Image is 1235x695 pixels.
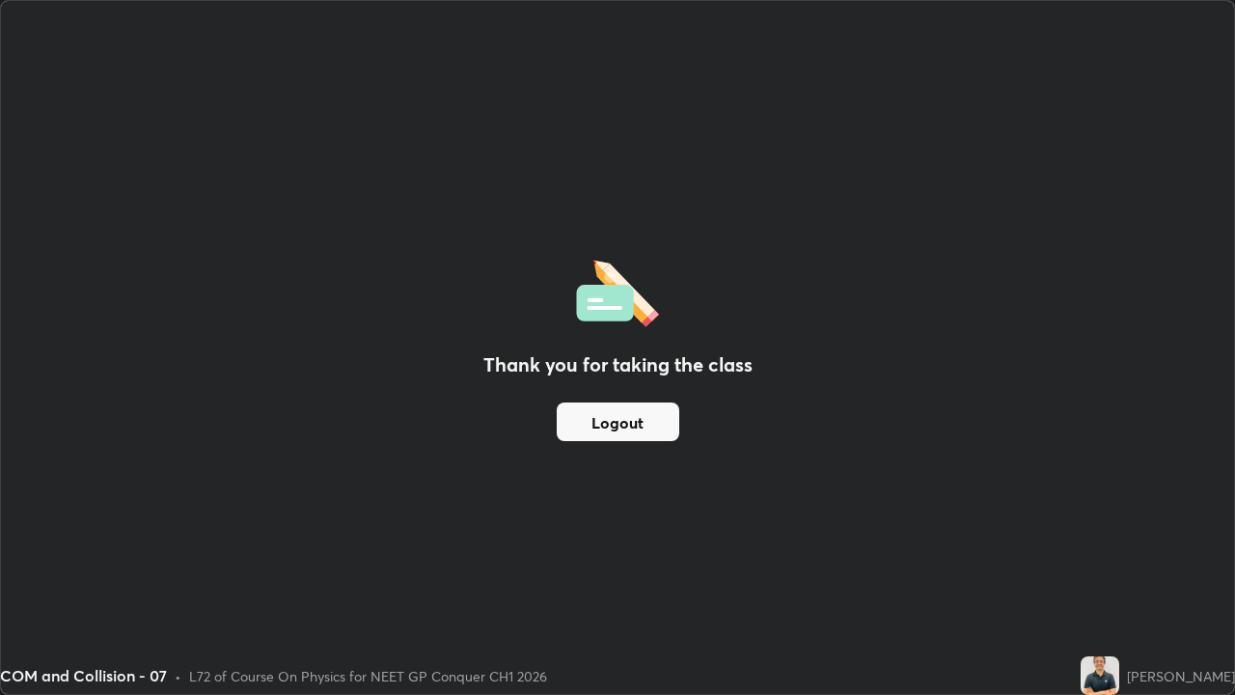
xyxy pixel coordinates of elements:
[557,403,679,441] button: Logout
[576,254,659,327] img: offlineFeedback.1438e8b3.svg
[189,666,547,686] div: L72 of Course On Physics for NEET GP Conquer CH1 2026
[1081,656,1119,695] img: 37e60c5521b4440f9277884af4c92300.jpg
[483,350,753,379] h2: Thank you for taking the class
[1127,666,1235,686] div: [PERSON_NAME]
[175,666,181,686] div: •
